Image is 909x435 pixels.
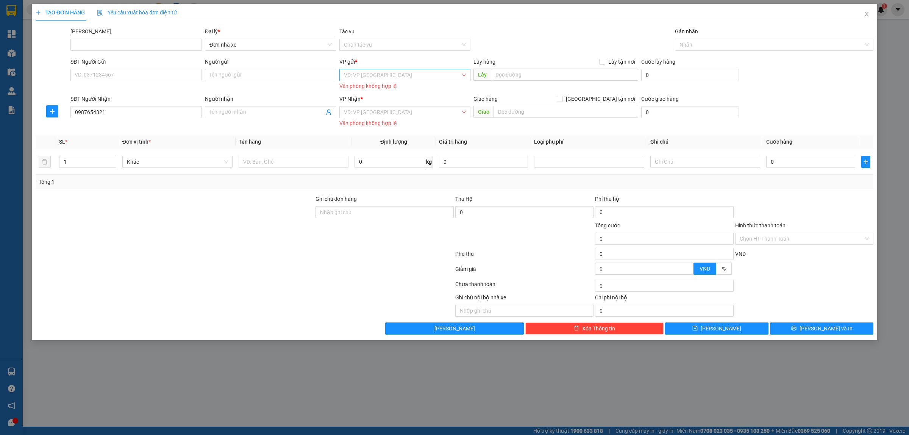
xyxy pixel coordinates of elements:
div: Văn phòng không hợp lệ [339,119,471,128]
input: VD: Bàn, Ghế [239,156,349,168]
span: user-add [326,109,332,115]
label: Gán nhãn [675,28,698,34]
span: Xóa Thông tin [582,324,615,333]
div: Chưa thanh toán [454,280,594,293]
span: [PERSON_NAME] [434,324,475,333]
div: Người nhận [205,95,336,103]
button: save[PERSON_NAME] [665,322,768,335]
span: Thu Hộ [455,196,473,202]
label: Cước giao hàng [641,96,679,102]
span: Đơn nhà xe [209,39,332,50]
button: delete [39,156,51,168]
span: plus [862,159,870,165]
input: Cước giao hàng [641,106,739,118]
div: Người gửi [205,58,336,66]
input: Ghi chú đơn hàng [315,206,454,218]
div: SĐT Người Nhận [70,95,202,103]
span: plus [47,108,58,114]
label: Hình thức thanh toán [735,222,786,228]
input: 0 [439,156,528,168]
div: Phụ thu [454,250,594,263]
span: Đại lý [205,28,220,34]
div: Ghi chú nội bộ nhà xe [455,293,594,305]
th: Loại phụ phí [531,135,647,149]
label: Ghi chú đơn hàng [315,196,357,202]
span: Giá trị hàng [439,139,467,145]
button: plus [861,156,870,168]
span: delete [574,325,579,332]
span: Yêu cầu xuất hóa đơn điện tử [97,9,177,16]
input: Dọc đường [491,69,638,81]
span: Cước hàng [766,139,792,145]
div: SĐT Người Gửi [70,58,202,66]
button: plus [46,105,58,117]
div: VP gửi [339,58,471,66]
th: Ghi chú [647,135,764,149]
input: Mã ĐH [70,39,202,51]
span: Lấy hàng [473,59,495,65]
div: Phí thu hộ [595,195,733,206]
span: Tổng cước [595,222,620,228]
div: Văn phòng không hợp lệ [339,82,471,91]
span: TẠO ĐƠN HÀNG [36,9,85,16]
button: [PERSON_NAME] [385,322,523,335]
input: Cước lấy hàng [641,69,739,81]
span: plus [36,10,41,15]
span: save [692,325,698,332]
div: Tổng: 1 [39,178,351,186]
span: Giao hàng [473,96,498,102]
button: printer[PERSON_NAME] và In [770,322,873,335]
span: Đơn vị tính [122,139,151,145]
span: close [864,11,870,17]
span: [GEOGRAPHIC_DATA] tận nơi [563,95,638,103]
input: Ghi Chú [650,156,761,168]
span: Lấy [473,69,491,81]
span: VND [735,251,746,257]
button: Close [856,4,877,25]
span: Định lượng [380,139,407,145]
span: printer [791,325,797,332]
span: Giao [473,106,494,118]
span: [PERSON_NAME] [701,324,741,333]
span: VND [700,266,710,272]
span: Tên hàng [239,139,261,145]
label: Mã ĐH [70,28,111,34]
span: % [722,266,726,272]
input: Nhập ghi chú [455,305,594,317]
div: Chi phí nội bộ [595,293,733,305]
button: deleteXóa Thông tin [525,322,664,335]
img: icon [97,10,103,16]
span: SL [59,139,65,145]
div: Giảm giá [454,265,594,278]
input: Dọc đường [494,106,638,118]
label: Tác vụ [339,28,355,34]
span: kg [425,156,433,168]
span: Khác [127,156,228,167]
span: [PERSON_NAME] và In [800,324,853,333]
span: Lấy tận nơi [605,58,638,66]
span: VP Nhận [339,96,361,102]
label: Cước lấy hàng [641,59,675,65]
